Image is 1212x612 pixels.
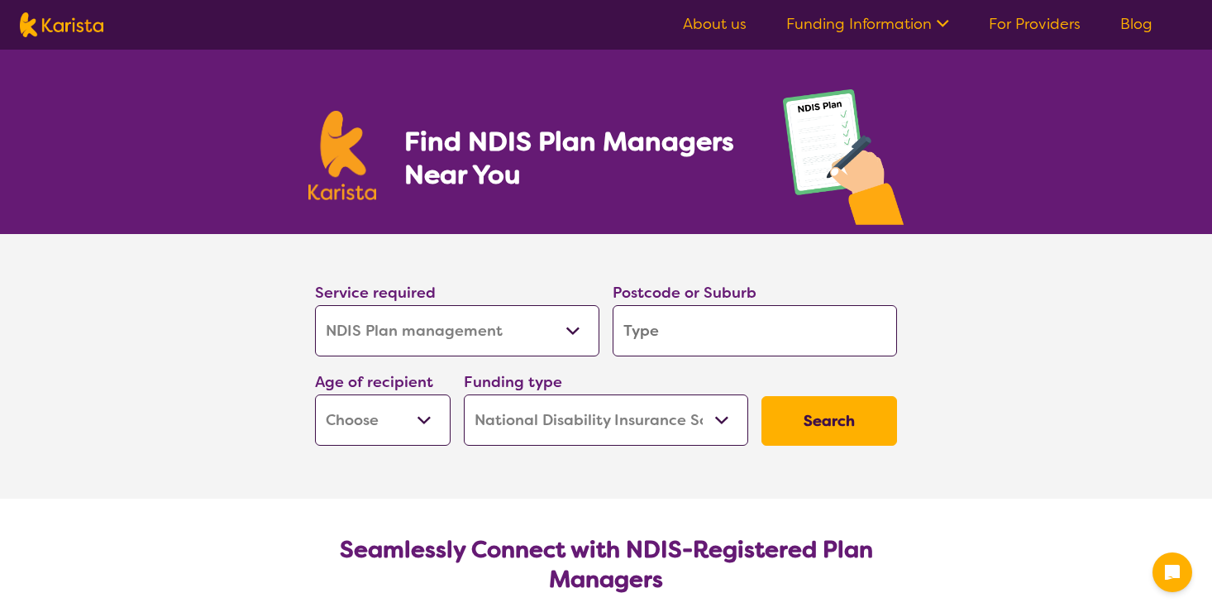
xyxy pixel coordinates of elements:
[328,535,884,595] h2: Seamlessly Connect with NDIS-Registered Plan Managers
[1120,14,1152,34] a: Blog
[613,305,897,356] input: Type
[783,89,904,234] img: plan-management
[315,372,433,392] label: Age of recipient
[308,111,376,200] img: Karista logo
[20,12,103,37] img: Karista logo
[464,372,562,392] label: Funding type
[989,14,1081,34] a: For Providers
[404,125,750,191] h1: Find NDIS Plan Managers Near You
[683,14,747,34] a: About us
[761,396,897,446] button: Search
[786,14,949,34] a: Funding Information
[613,283,756,303] label: Postcode or Suburb
[315,283,436,303] label: Service required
